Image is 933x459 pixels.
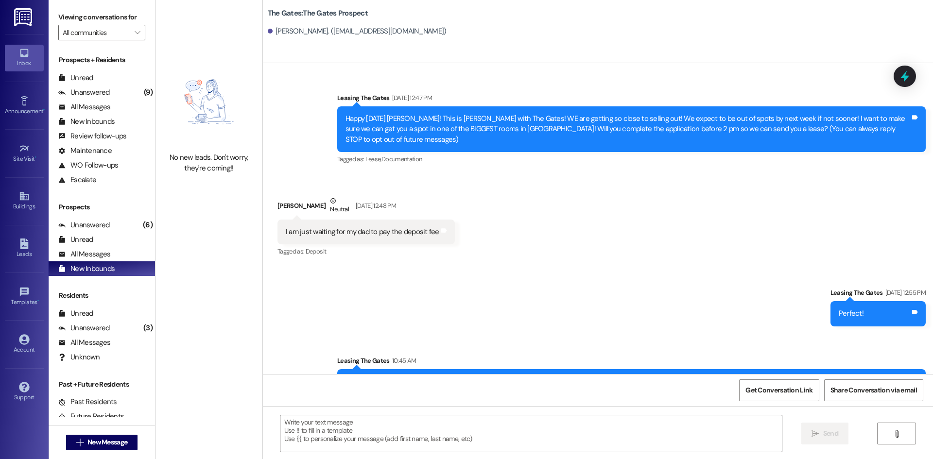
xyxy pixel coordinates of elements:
div: (3) [141,321,155,336]
i:  [812,430,819,438]
div: Unread [58,73,93,83]
div: Leasing The Gates [830,288,926,301]
a: Support [5,379,44,405]
div: [PERSON_NAME] [277,196,455,220]
img: ResiDesk Logo [14,8,34,26]
span: Share Conversation via email [830,385,917,395]
div: Tagged as: [277,244,455,258]
a: Site Visit • [5,140,44,167]
div: No new leads. Don't worry, they're coming!! [166,153,252,173]
span: Send [823,428,838,439]
div: [DATE] 12:48 PM [353,201,396,211]
div: (6) [140,218,155,233]
div: Future Residents [58,411,124,422]
div: [DATE] 12:47 PM [390,93,432,103]
span: New Message [87,437,127,447]
span: Documentation [381,155,422,163]
div: Review follow-ups [58,131,126,141]
a: Account [5,331,44,357]
div: Neutral [328,196,350,216]
i:  [135,29,140,36]
a: Templates • [5,284,44,310]
button: Share Conversation via email [824,379,923,401]
label: Viewing conversations for [58,10,145,25]
div: Unanswered [58,220,110,230]
div: Unread [58,308,93,319]
span: • [37,297,39,304]
a: Buildings [5,188,44,214]
div: New Inbounds [58,117,115,127]
div: All Messages [58,249,110,259]
b: The Gates: The Gates Prospect [268,8,368,18]
div: Prospects [49,202,155,212]
div: Leasing The Gates [337,356,926,369]
div: WO Follow-ups [58,160,118,170]
div: Escalate [58,175,96,185]
a: Leads [5,236,44,262]
div: Unknown [58,352,100,362]
div: New Inbounds [58,264,115,274]
div: Tagged as: [337,152,926,166]
button: Send [801,423,848,444]
i:  [76,439,84,446]
i:  [893,430,900,438]
input: All communities [63,25,130,40]
div: I am just waiting for my dad to pay the deposit fee [286,227,439,237]
div: Prospects + Residents [49,55,155,65]
span: Get Conversation Link [745,385,812,395]
div: All Messages [58,338,110,348]
div: Past + Future Residents [49,379,155,390]
button: New Message [66,435,138,450]
div: Unanswered [58,87,110,98]
div: (9) [141,85,155,100]
div: Unanswered [58,323,110,333]
button: Get Conversation Link [739,379,819,401]
div: Unread [58,235,93,245]
span: • [35,154,36,161]
span: Deposit [306,247,326,255]
a: Inbox [5,45,44,71]
div: Past Residents [58,397,117,407]
div: All Messages [58,102,110,112]
span: • [43,106,45,113]
div: [PERSON_NAME]. ([EMAIL_ADDRESS][DOMAIN_NAME]) [268,26,447,36]
div: Leasing The Gates [337,93,926,106]
div: Maintenance [58,146,112,156]
span: Lease , [365,155,381,163]
div: Perfect! [839,308,864,319]
div: Residents [49,290,155,301]
div: 10:45 AM [390,356,416,366]
div: [DATE] 12:55 PM [883,288,926,298]
img: empty-state [166,56,252,148]
div: Happy [DATE] [PERSON_NAME]! This is [PERSON_NAME] with The Gates! WE are getting so close to sell... [346,114,910,145]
